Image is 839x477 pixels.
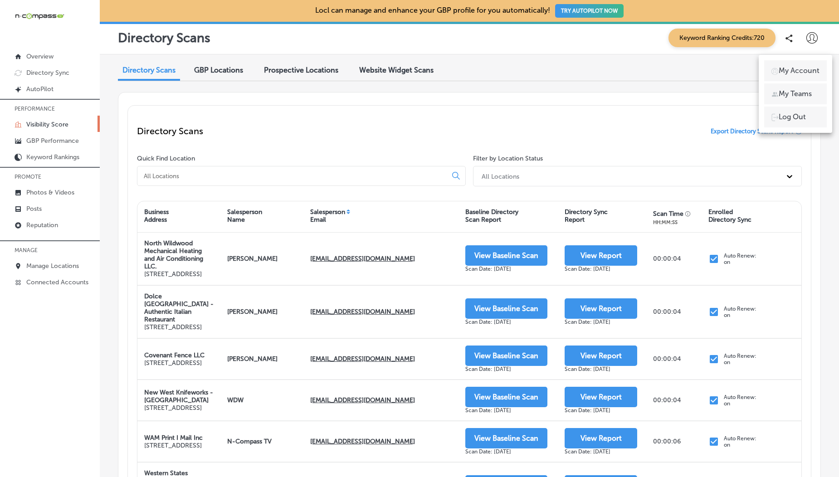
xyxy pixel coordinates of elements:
[26,53,54,60] p: Overview
[764,60,827,81] a: My Account
[26,189,74,196] p: Photos & Videos
[26,153,79,161] p: Keyword Rankings
[779,65,819,76] p: My Account
[26,121,68,128] p: Visibility Score
[779,88,812,99] p: My Teams
[555,4,624,18] button: TRY AUTOPILOT NOW
[26,69,69,77] p: Directory Sync
[26,221,58,229] p: Reputation
[764,83,827,104] a: My Teams
[779,112,806,122] p: Log Out
[26,137,79,145] p: GBP Performance
[26,278,88,286] p: Connected Accounts
[26,85,54,93] p: AutoPilot
[764,107,827,127] a: Log Out
[26,262,79,270] p: Manage Locations
[15,12,64,20] img: 660ab0bf-5cc7-4cb8-ba1c-48b5ae0f18e60NCTV_CLogo_TV_Black_-500x88.png
[26,205,42,213] p: Posts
